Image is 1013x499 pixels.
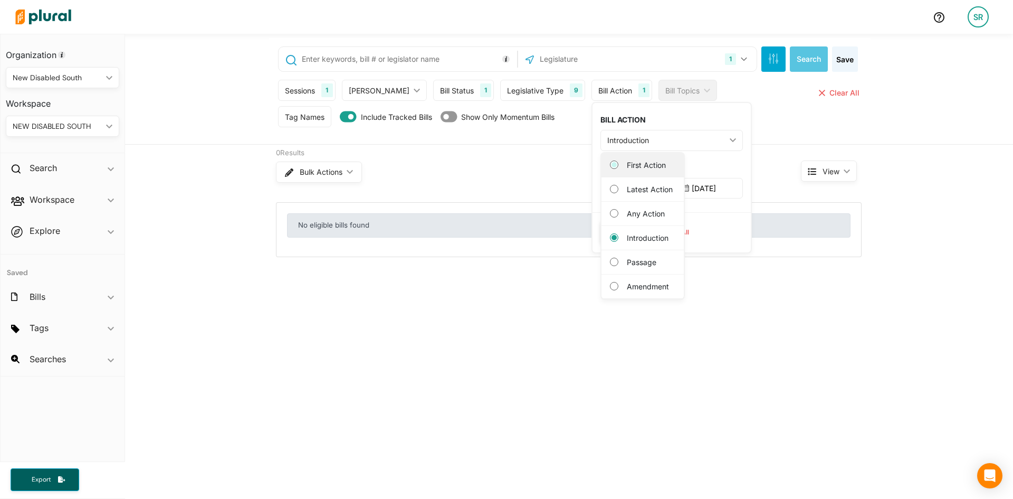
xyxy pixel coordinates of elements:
button: Clear All [817,80,862,106]
div: New Disabled South [13,72,102,83]
div: Open Intercom Messenger [977,463,1002,488]
div: 1 [725,53,736,65]
h2: Workspace [30,194,74,205]
div: 9 [570,83,582,97]
div: Tag Names [285,111,324,123]
label: Introduction [627,232,673,243]
div: Bill Topics [665,85,700,96]
input: Legislature [539,49,652,69]
div: Tooltip anchor [57,50,66,60]
h2: Explore [30,225,60,237]
div: SR [968,6,989,27]
div: Introduction [607,135,725,146]
div: Tooltip anchor [501,54,511,64]
button: Search [790,46,828,72]
div: 0 Results [276,148,761,158]
div: 1 [321,83,332,97]
h2: Searches [30,353,66,365]
div: NEW DISABLED SOUTH [13,121,102,132]
input: Enter keywords, bill # or legislator name [301,49,514,69]
label: Latest Action [627,184,673,195]
h2: Tags [30,322,49,334]
span: Include Tracked Bills [361,111,432,123]
button: Bulk Actions [276,162,362,183]
div: No eligible bills found [287,213,850,238]
label: Passage [627,257,673,268]
button: Export [11,468,79,491]
span: Export [24,475,58,484]
label: Any Action [627,208,673,219]
button: 1 [721,49,754,69]
a: SR [959,2,997,32]
h2: Bills [30,291,45,303]
div: 1 [638,83,649,97]
span: Bulk Actions [300,168,342,176]
span: Search Filters [768,53,779,62]
h2: Search [30,162,57,174]
h4: Saved [1,255,125,280]
input: 10/6/2025 [678,178,743,199]
label: Amendment [627,281,673,292]
span: Show Only Momentum Bills [461,111,555,123]
span: View [823,166,839,177]
h3: Workspace [6,88,119,111]
div: 1 [480,83,491,97]
div: Legislative Type [507,85,563,96]
div: Bill Status [440,85,474,96]
div: Sessions [285,85,315,96]
h3: Organization [6,40,119,63]
h3: BILL ACTION [600,116,743,125]
span: Clear All [829,88,859,97]
div: [PERSON_NAME] [349,85,409,96]
label: First Action [627,159,673,171]
button: Save [832,46,858,72]
div: Bill Action [598,85,632,96]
